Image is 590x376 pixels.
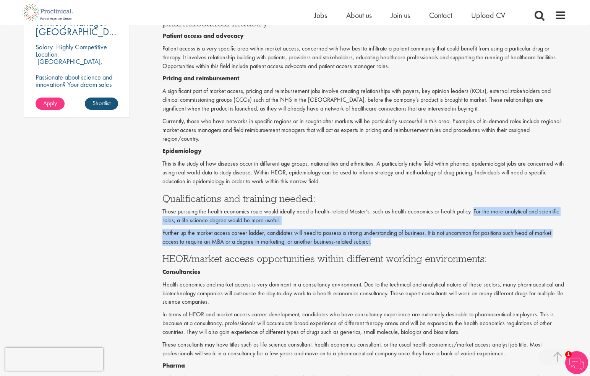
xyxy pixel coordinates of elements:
[36,98,65,110] a: Apply
[36,57,102,73] p: [GEOGRAPHIC_DATA], [GEOGRAPHIC_DATA]
[162,147,202,155] strong: Epidemiology
[43,99,57,107] span: Apply
[565,351,572,358] span: 1
[36,18,118,37] a: Territory Manager - [GEOGRAPHIC_DATA], [GEOGRAPHIC_DATA], [GEOGRAPHIC_DATA], [GEOGRAPHIC_DATA]
[471,10,505,20] a: Upload CV
[162,340,567,358] p: These consultants may have titles such as life science consultant, health economics consultant, o...
[162,44,567,71] p: Patient access is a very specific area within market access, concerned with how best to infiltrat...
[85,98,118,110] a: Shortlist
[162,280,567,307] p: Health economics and market access is very dominant in a consultancy environment. Due to the tech...
[5,348,103,371] iframe: reCAPTCHA
[36,42,53,51] span: Salary
[162,74,239,82] strong: Pricing and reimbursement
[162,361,185,369] strong: Pharma
[162,268,200,276] strong: Consultancies
[346,10,372,20] a: About us
[162,87,567,113] p: A significant part of market access, pricing and reimbursement jobs involve creating relationship...
[162,254,567,264] h3: HEOR/market access opportunities within different working environments:
[162,117,567,143] p: Currently, those who have networks in specific regions or in sought-after markets will be particu...
[565,351,588,374] img: Chatbot
[162,160,567,186] p: This is the study of how diseases occur in different age groups, nationalities and ethnicities. A...
[162,229,567,246] p: Further up the market access career ladder, candidates will need to possess a strong understandin...
[314,10,327,20] a: Jobs
[56,42,107,51] p: Highly Competitive
[391,10,410,20] a: Join us
[162,310,567,337] p: In terms of HEOR and market access career development, candidates who have consultancy experience...
[36,73,118,103] p: Passionate about science and innovation? Your dream sales job as Territory Manager awaits!
[162,8,567,28] h3: Examples of the other types of jobs in [GEOGRAPHIC_DATA] and market access jobs in the pharmaceut...
[429,10,452,20] a: Contact
[162,207,567,225] p: Those pursuing the health economics route would ideally need a health-related Master’s, such as h...
[162,194,567,203] h3: Qualifications and training needed:
[36,50,59,59] span: Location:
[162,32,244,40] strong: Patient access and advocacy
